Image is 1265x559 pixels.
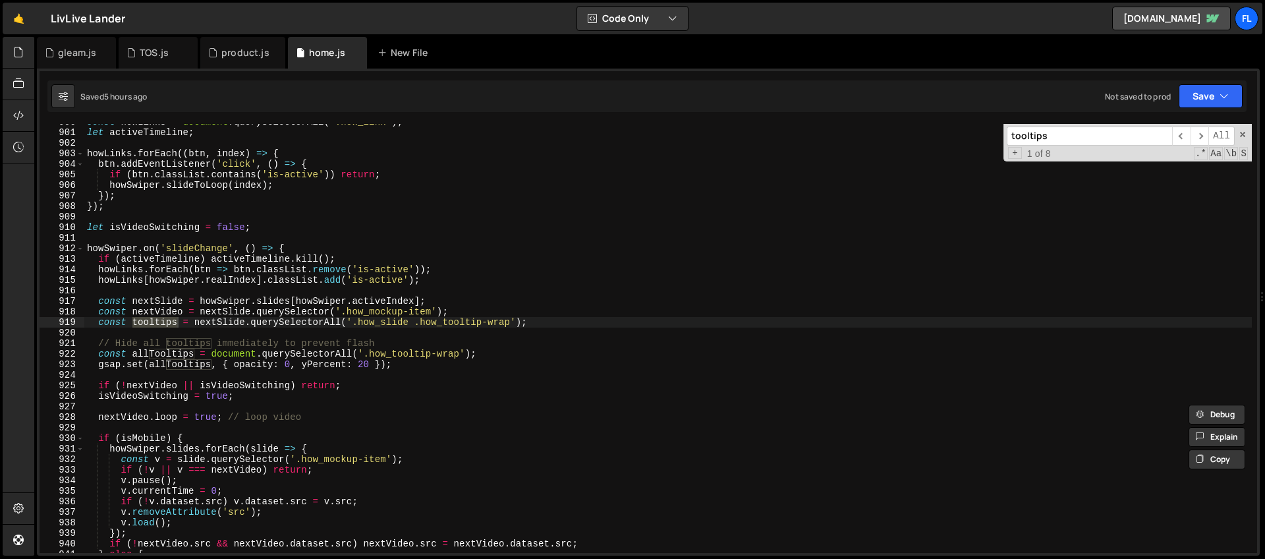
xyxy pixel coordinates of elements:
div: TOS.js [140,46,169,59]
div: product.js [221,46,269,59]
div: 912 [40,243,84,254]
a: Fl [1235,7,1258,30]
div: 911 [40,233,84,243]
input: Search for [1007,127,1172,146]
div: 921 [40,338,84,349]
div: Saved [80,91,148,102]
button: Code Only [577,7,688,30]
div: 933 [40,465,84,475]
a: [DOMAIN_NAME] [1112,7,1231,30]
div: 915 [40,275,84,285]
div: 913 [40,254,84,264]
div: 917 [40,296,84,307]
div: gleam.js [58,46,96,59]
div: 905 [40,169,84,180]
div: 904 [40,159,84,169]
span: RegExp Search [1194,147,1208,160]
div: 922 [40,349,84,359]
div: 937 [40,507,84,517]
div: 909 [40,212,84,222]
div: 5 hours ago [104,91,148,102]
div: 902 [40,138,84,148]
div: 903 [40,148,84,159]
div: 923 [40,359,84,370]
div: 920 [40,328,84,338]
div: 919 [40,317,84,328]
span: ​ [1172,127,1191,146]
div: 938 [40,517,84,528]
div: 928 [40,412,84,423]
div: 918 [40,307,84,317]
div: Not saved to prod [1105,91,1171,102]
span: ​ [1191,127,1209,146]
div: 906 [40,180,84,191]
button: Debug [1189,405,1245,425]
div: 927 [40,401,84,412]
span: Search In Selection [1239,147,1248,160]
span: CaseSensitive Search [1209,147,1223,160]
div: 925 [40,380,84,391]
div: 935 [40,486,84,496]
div: 901 [40,127,84,138]
div: New File [378,46,433,59]
div: 931 [40,444,84,454]
div: 929 [40,423,84,433]
a: 🤙 [3,3,35,34]
div: 910 [40,222,84,233]
div: 932 [40,454,84,465]
button: Copy [1189,450,1245,469]
div: 914 [40,264,84,275]
div: LivLive Lander [51,11,125,26]
div: 934 [40,475,84,486]
span: 1 of 8 [1022,148,1056,159]
span: Toggle Replace mode [1008,147,1022,159]
div: 939 [40,528,84,539]
button: Explain [1189,427,1245,447]
button: Save [1179,84,1243,108]
div: 916 [40,285,84,296]
div: 926 [40,391,84,401]
div: 936 [40,496,84,507]
div: 924 [40,370,84,380]
div: 930 [40,433,84,444]
div: home.js [309,46,345,59]
span: Alt-Enter [1208,127,1235,146]
span: Whole Word Search [1224,147,1238,160]
div: 940 [40,539,84,549]
div: 907 [40,191,84,201]
div: 908 [40,201,84,212]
